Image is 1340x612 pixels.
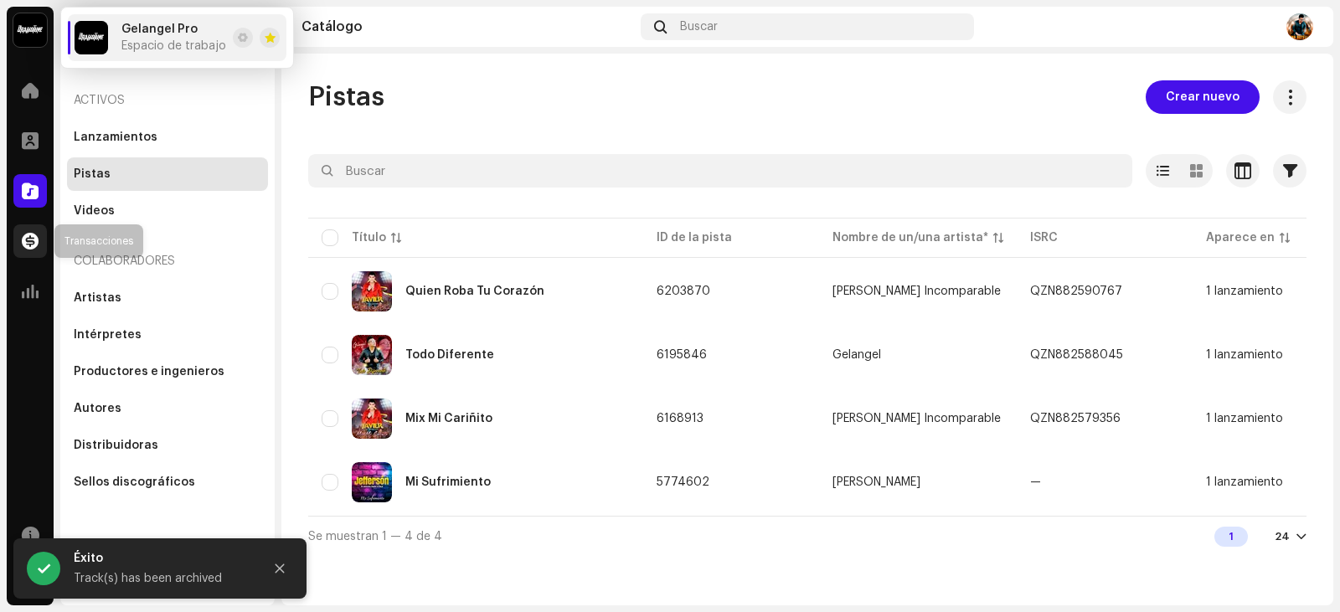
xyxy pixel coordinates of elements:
div: Nombre de un/una artista* [832,229,988,246]
div: Mi Sufrimiento [405,476,491,488]
re-a-nav-header: Colaboradores [67,241,268,281]
div: Distribuidoras [74,439,158,452]
div: Sellos discográficos [74,476,195,489]
re-m-nav-item: Lanzamientos [67,121,268,154]
div: Catálogo [301,20,634,33]
span: 6203870 [657,285,710,297]
re-a-nav-header: Activos [67,80,268,121]
div: [PERSON_NAME] Incomparable [832,285,1001,297]
div: Quien Roba Tu Corazón [405,285,544,297]
span: Javier El Incomparable [832,413,1003,424]
input: Buscar [308,154,1132,188]
span: Javier El Incomparable [832,285,1003,297]
img: eda8cf00-12c1-4922-8144-c53dec5d31d2 [352,271,392,311]
re-m-nav-item: Intérpretes [67,318,268,352]
span: Pistas [308,80,384,114]
div: [PERSON_NAME] [832,476,920,488]
div: Éxito [74,548,250,568]
img: 6fceb748-e3d1-4ed1-937a-cdfcaabb6f35 [352,335,392,375]
div: QZN882590767 [1030,285,1122,297]
div: 1 lanzamiento [1206,413,1283,424]
div: Artistas [74,291,121,305]
re-m-nav-item: Sellos discográficos [67,465,268,499]
div: Productores e ingenieros [74,365,224,378]
span: Crear nuevo [1166,80,1239,114]
div: [PERSON_NAME] Incomparable [832,413,1001,424]
div: — [1030,476,1041,488]
div: Lanzamientos [74,131,157,144]
button: Crear nuevo [1146,80,1260,114]
div: Todo Diferente [405,349,494,361]
re-m-nav-item: Distribuidoras [67,429,268,462]
div: Pistas [74,167,111,181]
button: Close [263,552,296,585]
img: 10370c6a-d0e2-4592-b8a2-38f444b0ca44 [75,21,108,54]
re-m-nav-item: Videos [67,194,268,228]
span: Se muestran 1 — 4 de 4 [308,531,442,543]
div: Mix Mi Cariñito [405,413,492,424]
div: QZN882588045 [1030,349,1123,361]
img: e6ee2202-0012-4657-ab9d-8f2aae603596 [1286,13,1313,40]
div: Aparece en [1206,229,1275,246]
span: Espacio de trabajo [121,39,226,53]
div: Título [352,229,386,246]
re-m-nav-item: Productores e ingenieros [67,355,268,388]
span: Gelangel [832,349,1003,361]
div: Gelangel [832,349,881,361]
div: 1 lanzamiento [1206,349,1283,361]
span: Jeffersón Milan [832,476,1003,488]
div: Autores [74,402,121,415]
div: 24 [1275,530,1290,543]
div: Track(s) has been archived [74,568,250,589]
re-m-nav-item: Artistas [67,281,268,315]
div: QZN882579356 [1030,413,1121,424]
span: 6168913 [657,413,703,424]
div: Videos [74,204,115,218]
span: Buscar [680,20,718,33]
img: 830418bc-345c-44f8-baed-2de0b9836394 [352,462,392,502]
div: Intérpretes [74,328,142,342]
span: Gelangel Pro [121,23,198,36]
re-m-nav-item: Pistas [67,157,268,191]
div: 1 lanzamiento [1206,285,1283,297]
div: 1 lanzamiento [1206,476,1283,488]
re-m-nav-item: Autores [67,392,268,425]
div: 1 [1214,527,1248,547]
img: 242afc7c-ee6f-4c4c-a731-3ed95733ecbd [352,399,392,439]
span: 5774602 [657,476,709,488]
span: 6195846 [657,349,707,361]
img: 10370c6a-d0e2-4592-b8a2-38f444b0ca44 [13,13,47,47]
